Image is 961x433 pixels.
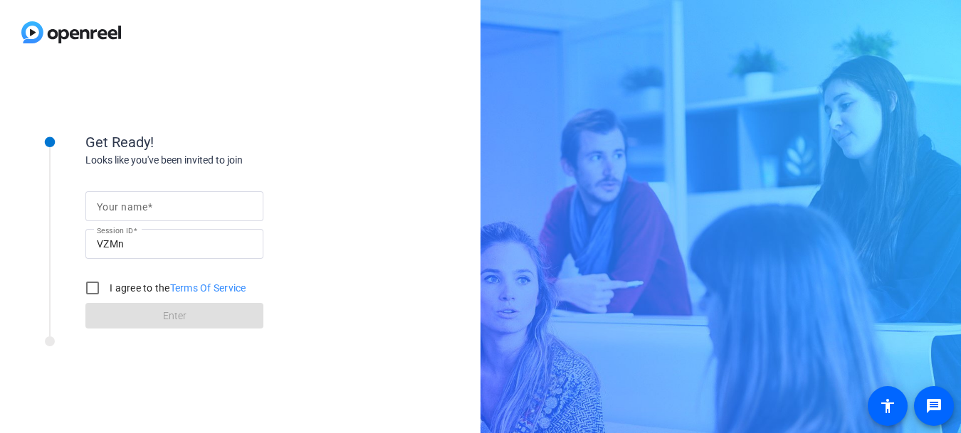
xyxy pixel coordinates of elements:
[97,226,133,235] mat-label: Session ID
[879,397,896,415] mat-icon: accessibility
[85,132,370,153] div: Get Ready!
[925,397,942,415] mat-icon: message
[107,281,246,295] label: I agree to the
[170,282,246,294] a: Terms Of Service
[97,201,147,213] mat-label: Your name
[85,153,370,168] div: Looks like you've been invited to join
